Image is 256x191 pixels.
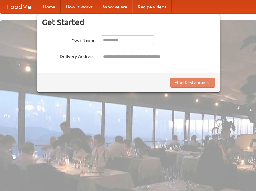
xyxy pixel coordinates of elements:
[61,0,98,13] a: How it works
[42,52,94,60] label: Delivery Address
[42,35,94,43] label: Your Name
[132,0,172,13] a: Recipe videos
[38,0,61,13] a: Home
[98,0,132,13] a: Who we are
[170,78,215,88] button: Find Restaurants!
[42,17,215,27] h3: Get Started
[0,0,38,13] a: FoodMe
